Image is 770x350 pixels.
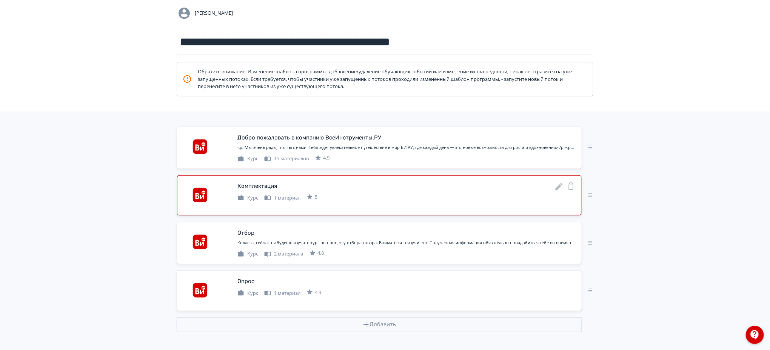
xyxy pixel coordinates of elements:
div: Обратите внимание! Изменение шаблона программы: добавление/удаление обучающих событий или изменен... [183,68,575,90]
div: Опрос [237,277,254,286]
div: 1 материал [264,194,300,202]
div: 15 материалов [264,155,309,163]
span: 4.9 [315,289,321,296]
div: Коллега, сейчас ты будешь изучать курс по процессу отбора товара. Внимательно изучи его! Полученн... [237,240,576,246]
div: Курс [237,290,258,297]
div: Отбор [237,229,254,237]
span: [PERSON_NAME] [195,9,233,17]
div: Добро пожаловать в компанию ВсеИнструменты.РУ [237,133,381,142]
div: Курс [237,155,258,163]
div: 1 материал [264,290,300,297]
div: <p>Мы очень рады, что ты с нами! Тебя ждёт увлекательное путешествие в мир ВИ.РУ, где каждый день... [237,144,576,151]
span: 5 [315,194,317,201]
span: 4.9 [323,154,330,162]
span: 4.8 [317,249,324,257]
div: Курс [237,194,258,202]
button: Добавить [177,317,582,332]
div: Курс [237,250,258,258]
div: Комплектация [237,182,277,190]
div: 2 материала [264,250,303,258]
